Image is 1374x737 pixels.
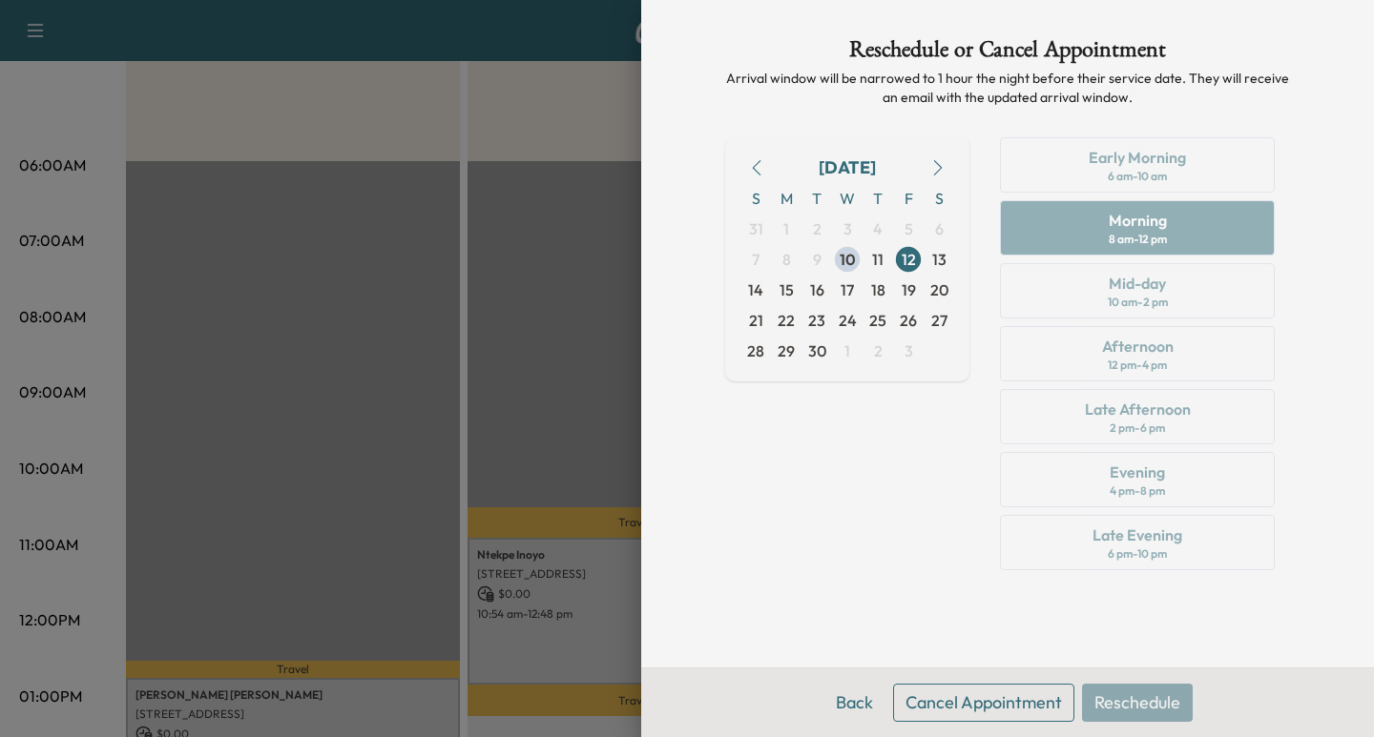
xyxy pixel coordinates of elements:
[747,339,764,362] span: 28
[801,183,832,214] span: T
[782,248,791,271] span: 8
[748,278,763,301] span: 14
[749,217,763,240] span: 31
[813,248,822,271] span: 9
[752,248,760,271] span: 7
[843,217,852,240] span: 3
[819,154,876,181] div: [DATE]
[813,217,822,240] span: 2
[839,309,857,332] span: 24
[810,278,824,301] span: 16
[778,309,795,332] span: 22
[783,217,789,240] span: 1
[869,309,886,332] span: 25
[871,278,885,301] span: 18
[930,278,948,301] span: 20
[932,248,947,271] span: 13
[863,183,893,214] span: T
[872,248,884,271] span: 11
[725,38,1290,69] h1: Reschedule or Cancel Appointment
[832,183,863,214] span: W
[808,339,826,362] span: 30
[840,248,856,271] span: 10
[935,217,944,240] span: 6
[823,684,885,722] button: Back
[749,309,763,332] span: 21
[873,217,883,240] span: 4
[844,339,850,362] span: 1
[905,339,913,362] span: 3
[725,69,1290,107] p: Arrival window will be narrowed to 1 hour the night before their service date. They will receive ...
[771,183,801,214] span: M
[841,278,854,301] span: 17
[902,248,916,271] span: 12
[893,684,1074,722] button: Cancel Appointment
[931,309,947,332] span: 27
[900,309,917,332] span: 26
[780,278,794,301] span: 15
[808,309,825,332] span: 23
[893,183,924,214] span: F
[902,278,916,301] span: 19
[924,183,954,214] span: S
[740,183,771,214] span: S
[905,217,913,240] span: 5
[874,339,883,362] span: 2
[778,339,795,362] span: 29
